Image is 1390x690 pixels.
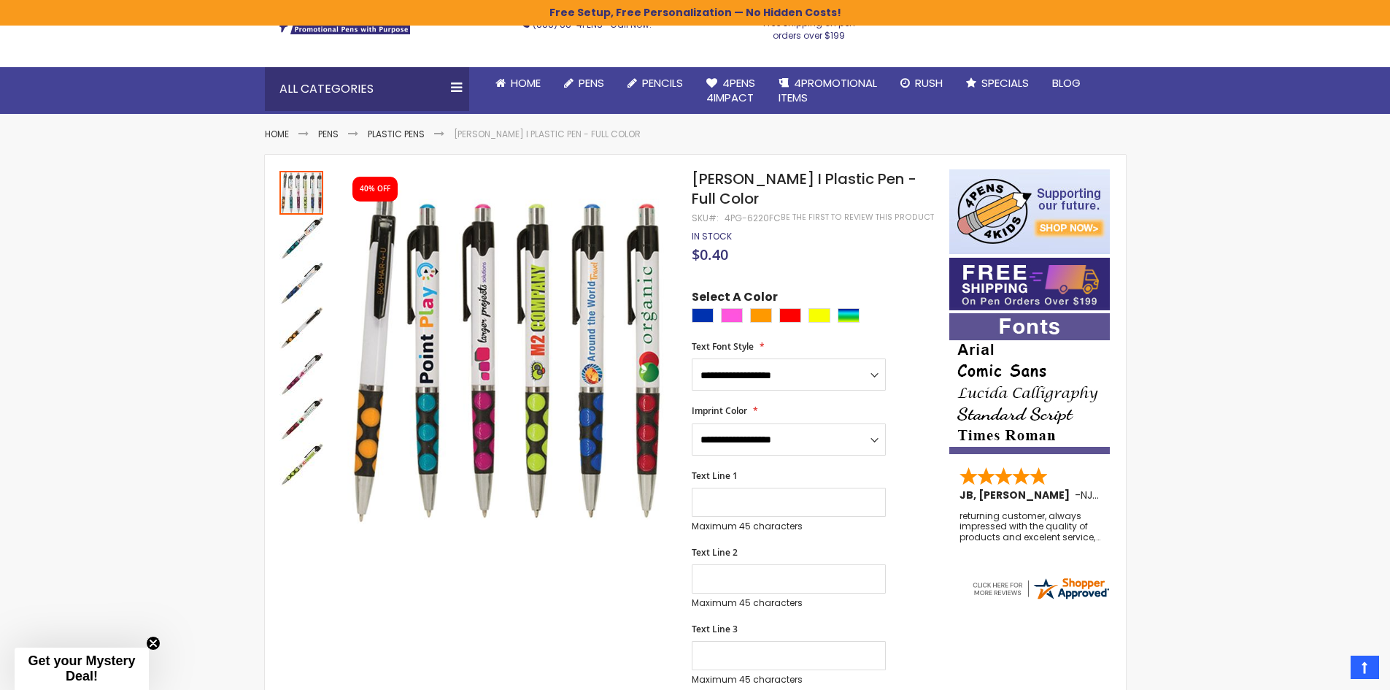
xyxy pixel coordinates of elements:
[692,623,738,635] span: Text Line 3
[970,575,1111,602] img: 4pens.com widget logo
[146,636,161,651] button: Close teaser
[692,231,732,242] div: Availability
[454,129,641,140] li: [PERSON_NAME] I Plastic Pen - Full Color
[692,340,754,353] span: Text Font Style
[279,216,323,260] img: Madeline I Plastic Pen - Full Color
[279,307,323,350] img: Madeline I Plastic Pen - Full Color
[279,350,325,396] div: Madeline I Plastic Pen - Full Color
[779,308,801,323] div: Red
[750,308,772,323] div: Orange
[279,442,323,486] img: Madeline I Plastic Pen - Full Color
[1052,75,1081,91] span: Blog
[692,597,886,609] p: Maximum 45 characters
[552,67,616,99] a: Pens
[279,260,325,305] div: Madeline I Plastic Pen - Full Color
[954,67,1040,99] a: Specials
[1040,67,1092,99] a: Blog
[279,441,323,486] div: Madeline I Plastic Pen - Full Color
[642,75,683,91] span: Pencils
[616,67,695,99] a: Pencils
[748,12,870,41] div: Free shipping on pen orders over $199
[692,212,719,224] strong: SKU
[695,67,767,115] a: 4Pens4impact
[28,653,135,683] span: Get your Mystery Deal!
[484,67,552,99] a: Home
[692,308,714,323] div: Blue
[949,258,1110,310] img: Free shipping on orders over $199
[949,169,1110,254] img: 4pens 4 kids
[721,308,743,323] div: Pink
[692,674,886,686] p: Maximum 45 characters
[692,469,738,482] span: Text Line 1
[706,75,755,105] span: 4Pens 4impact
[692,546,738,559] span: Text Line 2
[808,308,830,323] div: Yellow
[692,521,886,532] p: Maximum 45 characters
[692,230,732,242] span: In stock
[960,488,1075,502] span: JB, [PERSON_NAME]
[949,313,1110,454] img: font-personalization-examples
[318,128,339,140] a: Pens
[838,308,860,323] div: Assorted
[15,648,149,690] div: Get your Mystery Deal!Close teaser
[279,305,325,350] div: Madeline I Plastic Pen - Full Color
[692,169,916,209] span: [PERSON_NAME] I Plastic Pen - Full Color
[360,184,390,194] div: 40% OFF
[1081,488,1099,502] span: NJ
[725,212,781,224] div: 4PG-6220FC
[779,75,877,105] span: 4PROMOTIONAL ITEMS
[279,215,325,260] div: Madeline I Plastic Pen - Full Color
[579,75,604,91] span: Pens
[279,261,323,305] img: Madeline I Plastic Pen - Full Color
[981,75,1029,91] span: Specials
[970,592,1111,605] a: 4pens.com certificate URL
[692,245,728,264] span: $0.40
[960,511,1101,543] div: returning customer, always impressed with the quality of products and excelent service, will retu...
[1075,488,1202,502] span: - ,
[767,67,889,115] a: 4PROMOTIONALITEMS
[511,75,541,91] span: Home
[265,67,469,111] div: All Categories
[265,128,289,140] a: Home
[339,191,673,524] img: Madeline I Plastic Pen - Full Color
[279,397,323,441] img: Madeline I Plastic Pen - Full Color
[692,289,778,309] span: Select A Color
[279,352,323,396] img: Madeline I Plastic Pen - Full Color
[889,67,954,99] a: Rush
[279,396,325,441] div: Madeline I Plastic Pen - Full Color
[1351,656,1379,679] a: Top
[692,405,747,417] span: Imprint Color
[915,75,943,91] span: Rush
[279,169,325,215] div: Madeline I Plastic Pen - Full Color
[781,212,934,223] a: Be the first to review this product
[368,128,425,140] a: Plastic Pens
